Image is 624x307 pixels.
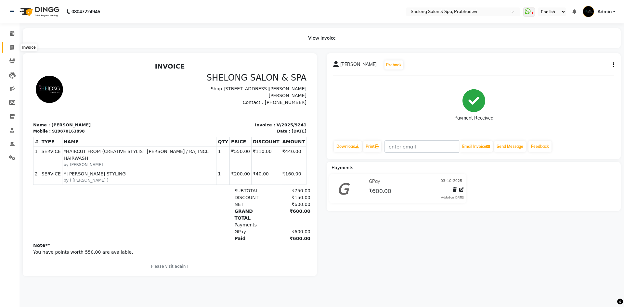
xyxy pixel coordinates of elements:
[20,44,37,51] div: Invoice
[4,77,11,87] th: #
[4,204,277,216] p: Please visit again ! T&C* Points can be Redeemed only on Products.
[201,148,241,162] div: GRAND TOTAL
[34,118,186,123] small: by ( [PERSON_NAME] )
[597,8,612,15] span: Admin
[248,69,261,74] div: Date :
[222,87,252,109] td: ₹110.00
[201,109,222,125] td: ₹200.00
[241,141,281,148] div: ₹600.00
[11,109,33,125] td: SERVICE
[187,109,201,125] td: 1
[4,87,11,109] td: 1
[241,148,281,162] div: ₹600.00
[441,195,464,200] div: Added on [DATE]
[369,187,391,196] span: ₹600.00
[241,169,281,175] div: ₹600.00
[23,69,55,74] div: 919870163898
[4,69,21,74] div: Mobile :
[252,109,277,125] td: ₹160.00
[241,134,281,141] div: ₹150.00
[201,175,241,182] div: Paid
[528,141,552,152] a: Feedback
[222,109,252,125] td: ₹40.00
[201,141,241,148] div: NET
[4,62,137,69] p: Name : [PERSON_NAME]
[145,26,278,39] p: Shop [STREET_ADDRESS][PERSON_NAME][PERSON_NAME]
[441,178,462,185] span: 03-10-2025
[34,102,186,108] small: by [PERSON_NAME]
[201,77,222,87] th: PRICE
[34,111,186,118] span: * [PERSON_NAME] STYLING
[145,39,278,46] p: Contact : [PHONE_NUMBER]
[11,77,33,87] th: TYPE
[460,141,493,152] button: Email Invoice
[494,141,526,152] button: Send Message
[201,162,241,169] div: Payments
[252,87,277,109] td: ₹440.00
[241,175,281,182] div: ₹600.00
[4,109,11,125] td: 2
[187,77,201,87] th: QTY
[205,169,217,174] span: GPay
[583,6,594,17] img: Admin
[241,128,281,134] div: ₹750.00
[201,134,241,141] div: DISCOUNT
[17,3,61,21] img: logo
[252,77,277,87] th: AMOUNT
[262,69,277,74] div: [DATE]
[187,87,201,109] td: 1
[222,77,252,87] th: DISCOUNT
[201,128,241,134] div: SUBTOTAL
[23,28,621,48] div: View Invoice
[145,62,278,69] p: Invoice : V/2025/9241
[384,60,403,70] button: Prebook
[71,3,100,21] b: 08047224946
[384,140,459,153] input: enter email
[363,141,381,152] a: Print
[33,77,187,87] th: NAME
[340,61,377,70] span: [PERSON_NAME]
[4,189,277,196] p: You have points worth 550.00 are available.
[331,165,353,171] span: Payments
[145,13,278,23] h3: SHELONG SALON & SPA
[201,87,222,109] td: ₹550.00
[369,178,380,185] span: GPay
[4,3,277,10] h2: INVOICE
[454,115,493,122] div: Payment Received
[334,141,362,152] a: Download
[34,88,186,102] span: *HAIRCUT FROM (CREATIVE STYLIST [PERSON_NAME] / RAJ INCL HAIRWASH
[11,87,33,109] td: SERVICE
